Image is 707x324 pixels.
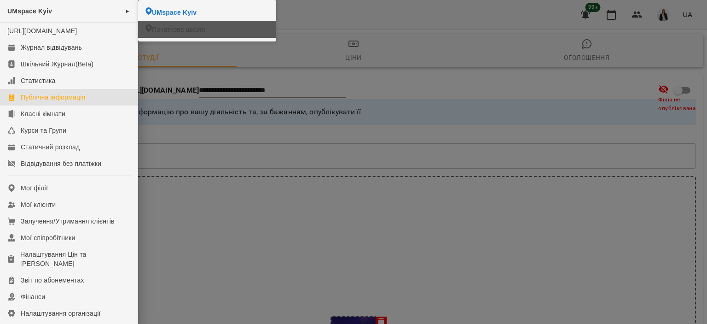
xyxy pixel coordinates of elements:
[125,7,130,15] span: ►
[21,200,56,209] div: Мої клієнти
[152,25,205,34] span: Початкова школа
[21,109,65,118] div: Класні кімнати
[21,217,115,226] div: Залучення/Утримання клієнтів
[7,7,52,15] span: UMspace Kyiv
[21,233,75,242] div: Мої співробітники
[21,159,101,168] div: Відвідування без платіжки
[152,8,197,17] span: UMspace Kyiv
[21,76,56,85] div: Статистика
[21,142,80,152] div: Статичний розклад
[21,93,85,102] div: Публічна інформація
[21,292,45,301] div: Фінанси
[21,309,101,318] div: Налаштування організації
[7,27,77,35] a: [URL][DOMAIN_NAME]
[21,59,93,69] div: Шкільний Журнал(Beta)
[20,250,130,268] div: Налаштування Цін та [PERSON_NAME]
[21,276,84,285] div: Звіт по абонементах
[21,183,48,193] div: Мої філії
[21,43,82,52] div: Журнал відвідувань
[21,126,66,135] div: Курси та Групи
